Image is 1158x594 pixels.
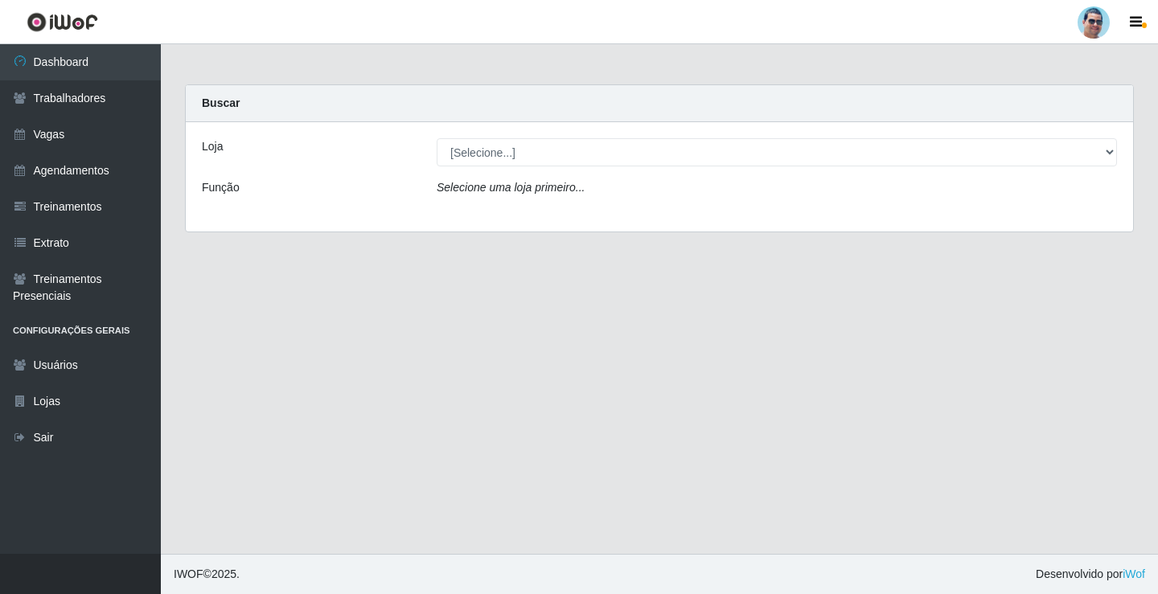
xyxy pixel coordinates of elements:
i: Selecione uma loja primeiro... [437,181,585,194]
a: iWof [1123,567,1145,580]
label: Loja [202,138,223,155]
img: CoreUI Logo [27,12,98,32]
strong: Buscar [202,96,240,109]
label: Função [202,179,240,196]
span: IWOF [174,567,203,580]
span: © 2025 . [174,566,240,583]
span: Desenvolvido por [1036,566,1145,583]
